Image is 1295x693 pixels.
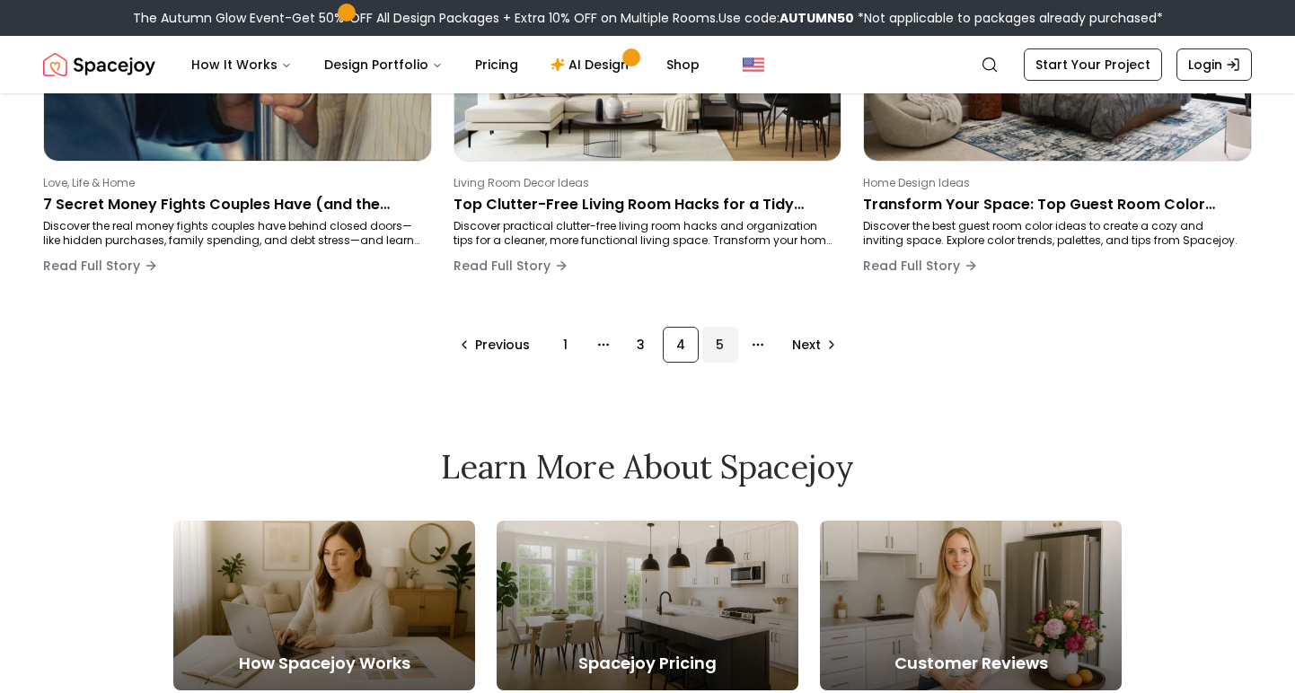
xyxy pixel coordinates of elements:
button: Go to previous page [448,327,544,363]
a: Shop [652,47,714,83]
div: 5 [702,327,738,363]
button: Design Portfolio [310,47,457,83]
a: AI Design [536,47,648,83]
p: 7 Secret Money Fights Couples Have (and the Surprising Fixes That Actually Work) [43,194,425,215]
p: Transform Your Space: Top Guest Room Color Ideas for 2025 [863,194,1245,215]
p: Discover practical clutter-free living room hacks and organization tips for a cleaner, more funct... [454,219,835,248]
p: Top Clutter-Free Living Room Hacks for a Tidy Space [454,194,835,215]
div: Go to next page [778,327,848,363]
a: Spacejoy Pricing [497,521,798,690]
p: Living Room Decor Ideas [454,176,835,190]
span: Use code: [718,9,854,27]
nav: pagination [448,327,848,363]
img: United States [743,54,764,75]
button: Read Full Story [454,248,568,284]
span: Previous [475,336,530,354]
img: Spacejoy Logo [43,47,155,83]
a: Start Your Project [1024,48,1162,81]
b: AUTUMN50 [780,9,854,27]
p: Love, Life & Home [43,176,425,190]
h5: Spacejoy Pricing [497,651,798,676]
span: *Not applicable to packages already purchased* [854,9,1163,27]
nav: Main [177,47,714,83]
div: 1 [548,327,584,363]
p: Discover the real money fights couples have behind closed doors—like hidden purchases, family spe... [43,219,425,248]
a: Login [1176,48,1252,81]
div: 3 [623,327,659,363]
nav: Global [43,36,1252,93]
span: Next [792,336,821,354]
h5: How Spacejoy Works [173,651,475,676]
a: Customer Reviews [820,521,1122,690]
a: Spacejoy [43,47,155,83]
div: 4 [663,327,699,363]
button: How It Works [177,47,306,83]
button: Read Full Story [43,248,158,284]
h2: Learn More About Spacejoy [173,449,1122,485]
div: The Autumn Glow Event-Get 50% OFF All Design Packages + Extra 10% OFF on Multiple Rooms. [133,9,1163,27]
h5: Customer Reviews [820,651,1122,676]
button: Read Full Story [863,248,978,284]
a: How Spacejoy Works [173,521,475,690]
a: Pricing [461,47,533,83]
p: Discover the best guest room color ideas to create a cozy and inviting space. Explore color trend... [863,219,1245,248]
p: Home Design Ideas [863,176,1245,190]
